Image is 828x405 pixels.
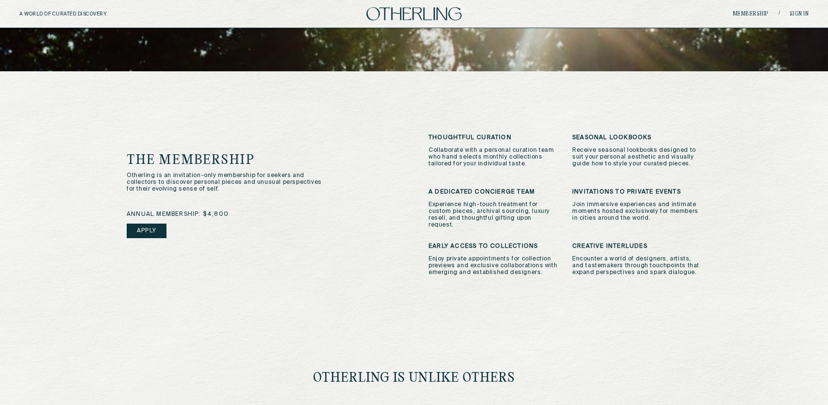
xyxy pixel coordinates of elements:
[429,147,558,167] p: Collaborate with a personal curation team who hand selects monthly collections tailored for your ...
[572,243,701,250] h3: CREATIVE INTERLUDES
[127,211,229,218] span: annual membership: $4,800
[429,243,558,250] h3: early access to collections
[572,189,701,195] h3: invitations to private events
[790,11,809,17] a: Sign in
[429,256,558,276] p: Enjoy private appointments for collection previews and exclusive collaborations with emerging and...
[19,11,150,17] h5: A WORLD OF CURATED DISCOVERY.
[572,134,701,141] h3: seasonal lookbooks
[778,10,780,17] span: /
[572,147,701,167] p: Receive seasonal lookbooks designed to suit your personal aesthetic and visually guide how to sty...
[733,11,769,17] a: Membership
[429,189,558,195] h3: a dedicated Concierge team
[572,256,701,276] p: Encounter a world of designers, artists, and tastemakers through touchpoints that expand perspect...
[429,201,558,228] p: Experience high-touch treatment for custom pieces, archival sourcing, luxury resell, and thoughtf...
[313,372,515,385] h1: otherling is unlike others
[366,7,462,20] img: logo
[429,134,558,141] h3: thoughtful curation
[127,172,331,193] p: Otherling is an invitation-only membership for seekers and collectors to discover personal pieces...
[572,201,701,222] p: Join immersive experiences and intimate moments hosted exclusively for members in cities around t...
[127,224,166,238] a: Apply
[127,154,368,167] h1: the membership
